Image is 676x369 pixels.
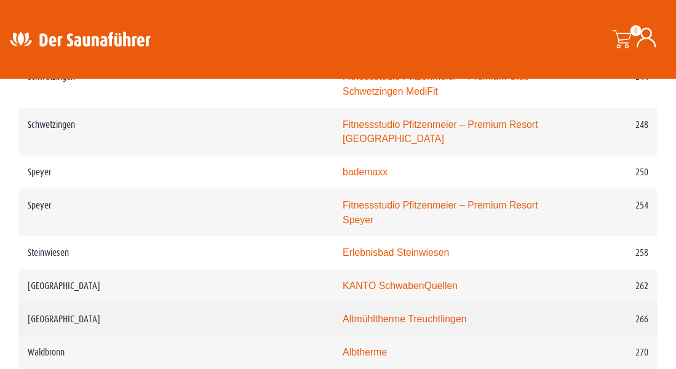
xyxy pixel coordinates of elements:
[557,189,658,237] td: 254
[18,189,333,237] td: Speyer
[557,269,658,303] td: 262
[18,156,333,189] td: Speyer
[557,108,658,156] td: 248
[557,336,658,369] td: 270
[630,25,642,36] span: 0
[343,314,466,324] a: Altmühltherme Treuchtlingen
[343,71,530,97] a: Fitnessstudio Pfitzenmeier – Premium Club Schwetzingen MediFit
[343,167,388,177] a: bademaxx
[18,108,333,156] td: Schwetzingen
[18,336,333,369] td: Waldbronn
[18,269,333,303] td: [GEOGRAPHIC_DATA]
[343,200,538,225] a: Fitnessstudio Pfitzenmeier – Premium Resort Speyer
[557,236,658,269] td: 258
[557,303,658,336] td: 266
[343,247,449,258] a: Erlebnisbad Steinwiesen
[557,60,658,108] td: 244
[18,60,333,108] td: Schwetzingen
[343,119,538,145] a: Fitnessstudio Pfitzenmeier – Premium Resort [GEOGRAPHIC_DATA]
[343,347,387,357] a: Albtherme
[557,156,658,189] td: 250
[18,236,333,269] td: Steinwiesen
[343,280,458,291] a: KANTO SchwabenQuellen
[18,303,333,336] td: [GEOGRAPHIC_DATA]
